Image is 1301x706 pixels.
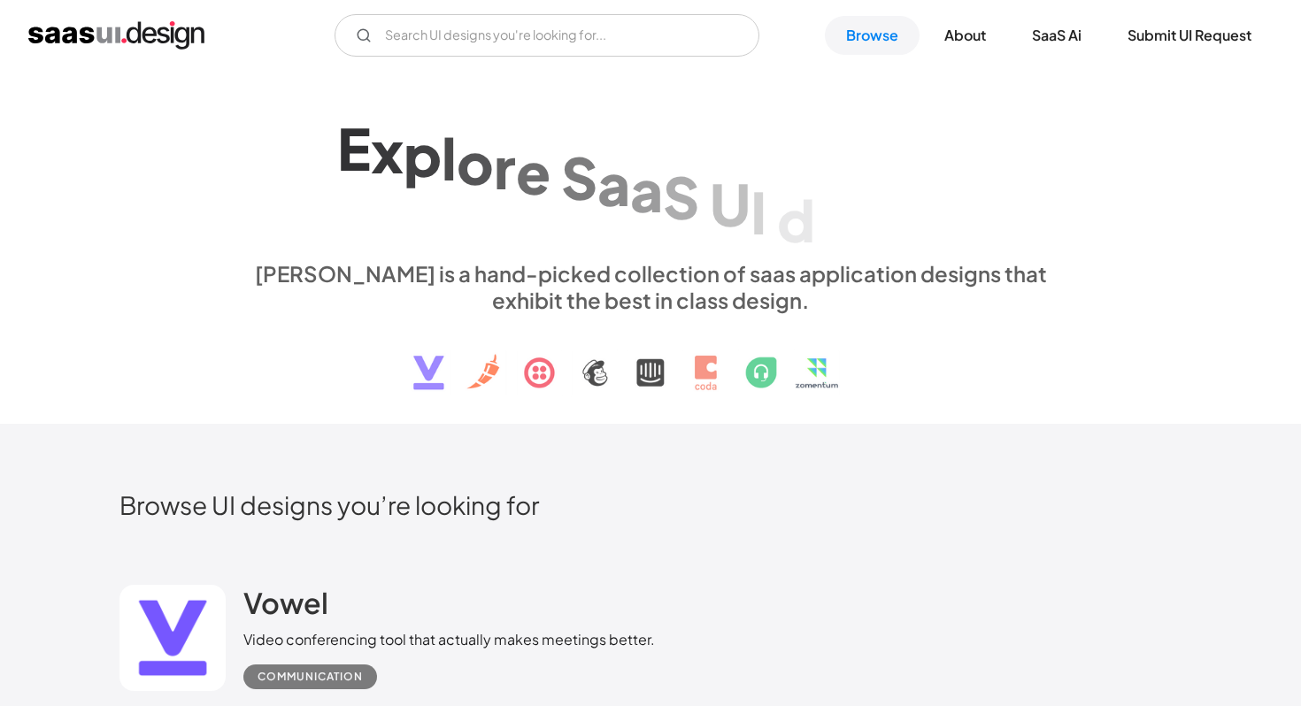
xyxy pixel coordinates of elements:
[815,195,850,263] div: e
[243,629,655,650] div: Video conferencing tool that actually makes meetings better.
[335,14,759,57] form: Email Form
[561,143,597,211] div: S
[751,178,766,246] div: I
[825,16,920,55] a: Browse
[119,489,1182,520] h2: Browse UI designs you’re looking for
[243,260,1058,313] div: [PERSON_NAME] is a hand-picked collection of saas application designs that exhibit the best in cl...
[258,666,363,687] div: Communication
[382,313,919,405] img: text, icon, saas logo
[663,163,699,231] div: S
[337,114,371,182] div: E
[710,170,751,238] div: U
[516,138,550,206] div: e
[597,150,630,218] div: a
[457,128,494,196] div: o
[335,14,759,57] input: Search UI designs you're looking for...
[404,120,442,188] div: p
[1106,16,1273,55] a: Submit UI Request
[630,156,663,224] div: a
[442,124,457,192] div: l
[243,585,328,629] a: Vowel
[243,106,1058,242] h1: Explore SaaS UI design patterns & interactions.
[371,117,404,185] div: x
[923,16,1007,55] a: About
[1011,16,1103,55] a: SaaS Ai
[777,186,815,254] div: d
[243,585,328,620] h2: Vowel
[28,21,204,50] a: home
[494,133,516,201] div: r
